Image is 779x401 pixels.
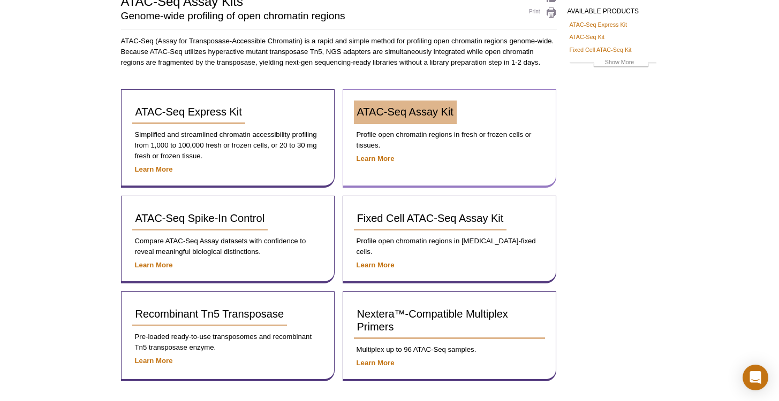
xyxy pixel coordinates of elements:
a: ATAC-Seq Assay Kit [354,101,457,124]
span: ATAC-Seq Spike-In Control [135,212,265,224]
a: ATAC-Seq Spike-In Control [132,207,268,230]
a: ATAC-Seq Kit [570,32,605,42]
a: Learn More [135,165,173,173]
a: Recombinant Tn5 Transposase [132,303,288,326]
div: Open Intercom Messenger [743,365,768,390]
p: Simplified and streamlined chromatin accessibility profiling from 1,000 to 100,000 fresh or froze... [132,129,323,161]
a: Nextera™-Compatible Multiplex Primers [354,303,545,339]
a: Show More [570,57,656,70]
a: Fixed Cell ATAC-Seq Kit [570,45,632,55]
a: Learn More [135,357,173,365]
a: Learn More [357,359,395,367]
p: Multiplex up to 96 ATAC-Seq samples. [354,344,545,355]
span: Nextera™-Compatible Multiplex Primers [357,308,508,333]
span: ATAC-Seq Assay Kit [357,106,453,118]
span: Recombinant Tn5 Transposase [135,308,284,320]
a: Learn More [135,261,173,269]
a: Learn More [357,261,395,269]
p: ATAC-Seq (Assay for Transposase-Accessible Chromatin) is a rapid and simple method for profiling ... [121,36,557,68]
span: Fixed Cell ATAC-Seq Assay Kit [357,212,504,224]
a: ATAC-Seq Express Kit [132,101,245,124]
p: Compare ATAC-Seq Assay datasets with confidence to reveal meaningful biological distinctions. [132,236,323,257]
h2: Genome-wide profiling of open chromatin regions [121,11,506,21]
p: Pre-loaded ready-to-use transposomes and recombinant Tn5 transposase enzyme. [132,331,323,353]
a: Fixed Cell ATAC-Seq Assay Kit [354,207,507,230]
a: ATAC-Seq Express Kit [570,20,627,29]
span: ATAC-Seq Express Kit [135,106,242,118]
a: Print [517,7,557,19]
a: Learn More [357,155,395,163]
p: Profile open chromatin regions in [MEDICAL_DATA]-fixed cells. [354,236,545,257]
p: Profile open chromatin regions in fresh or frozen cells or tissues. [354,129,545,151]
